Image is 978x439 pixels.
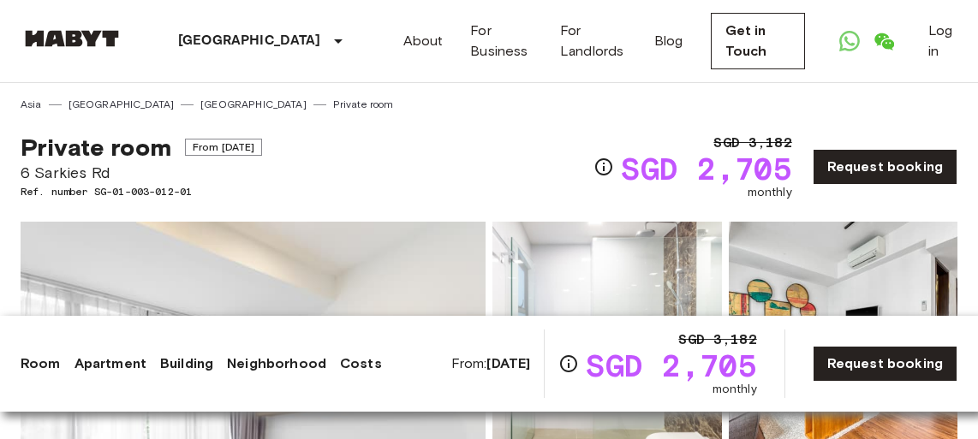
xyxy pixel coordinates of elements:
[654,31,683,51] a: Blog
[713,381,757,398] span: monthly
[333,97,394,112] a: Private room
[75,353,146,374] a: Apartment
[227,353,326,374] a: Neighborhood
[451,354,531,373] span: From:
[560,21,627,62] a: For Landlords
[21,353,61,374] a: Room
[586,350,756,381] span: SGD 2,705
[178,31,321,51] p: [GEOGRAPHIC_DATA]
[621,153,791,184] span: SGD 2,705
[21,184,262,199] span: Ref. number SG-01-003-012-01
[748,184,792,201] span: monthly
[200,97,307,112] a: [GEOGRAPHIC_DATA]
[340,353,382,374] a: Costs
[593,157,614,177] svg: Check cost overview for full price breakdown. Please note that discounts apply to new joiners onl...
[832,24,867,58] a: Open WhatsApp
[21,97,42,112] a: Asia
[160,353,213,374] a: Building
[711,13,805,69] a: Get in Touch
[21,133,171,162] span: Private room
[867,24,901,58] a: Open WeChat
[21,162,262,184] span: 6 Sarkies Rd
[928,21,957,62] a: Log in
[185,139,263,156] span: From [DATE]
[470,21,533,62] a: For Business
[21,30,123,47] img: Habyt
[486,355,530,371] b: [DATE]
[678,329,756,350] span: SGD 3,182
[403,31,444,51] a: About
[813,346,957,382] a: Request booking
[69,97,175,112] a: [GEOGRAPHIC_DATA]
[558,353,579,374] svg: Check cost overview for full price breakdown. Please note that discounts apply to new joiners onl...
[813,149,957,185] a: Request booking
[713,133,791,153] span: SGD 3,182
